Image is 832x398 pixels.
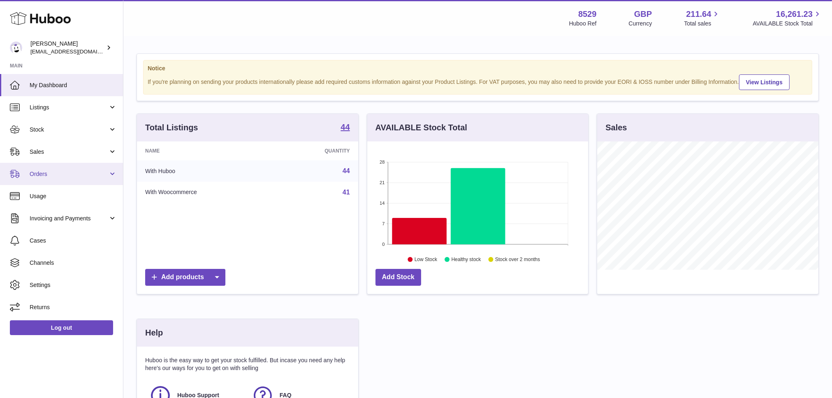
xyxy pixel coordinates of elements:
a: Add products [145,269,225,286]
text: Healthy stock [451,257,481,263]
h3: Total Listings [145,122,198,133]
td: With Huboo [137,160,274,182]
span: [EMAIL_ADDRESS][DOMAIN_NAME] [30,48,121,55]
text: 0 [382,242,385,247]
span: 211.64 [686,9,711,20]
h3: Sales [605,122,627,133]
span: Stock [30,126,108,134]
a: 41 [343,189,350,196]
a: 16,261.23 AVAILABLE Stock Total [753,9,822,28]
strong: 44 [341,123,350,131]
th: Quantity [274,141,358,160]
text: 28 [380,160,385,164]
span: Invoicing and Payments [30,215,108,222]
div: Huboo Ref [569,20,597,28]
text: 21 [380,180,385,185]
span: My Dashboard [30,81,117,89]
span: AVAILABLE Stock Total [753,20,822,28]
span: Usage [30,192,117,200]
span: Returns [30,303,117,311]
div: Currency [629,20,652,28]
td: With Woocommerce [137,182,274,203]
span: Listings [30,104,108,111]
p: Huboo is the easy way to get your stock fulfilled. But incase you need any help here's our ways f... [145,356,350,372]
span: Settings [30,281,117,289]
th: Name [137,141,274,160]
a: View Listings [739,74,790,90]
text: 14 [380,201,385,206]
a: 211.64 Total sales [684,9,721,28]
text: Low Stock [415,257,438,263]
a: 44 [341,123,350,133]
a: 44 [343,167,350,174]
strong: GBP [634,9,652,20]
img: admin@redgrass.ch [10,42,22,54]
span: 16,261.23 [776,9,813,20]
a: Log out [10,320,113,335]
h3: AVAILABLE Stock Total [375,122,467,133]
span: Channels [30,259,117,267]
div: [PERSON_NAME] [30,40,104,56]
text: 7 [382,221,385,226]
span: Orders [30,170,108,178]
text: Stock over 2 months [495,257,540,263]
span: Cases [30,237,117,245]
span: Sales [30,148,108,156]
a: Add Stock [375,269,421,286]
strong: 8529 [578,9,597,20]
h3: Help [145,327,163,338]
div: If you're planning on sending your products internationally please add required customs informati... [148,73,808,90]
strong: Notice [148,65,808,72]
span: Total sales [684,20,721,28]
